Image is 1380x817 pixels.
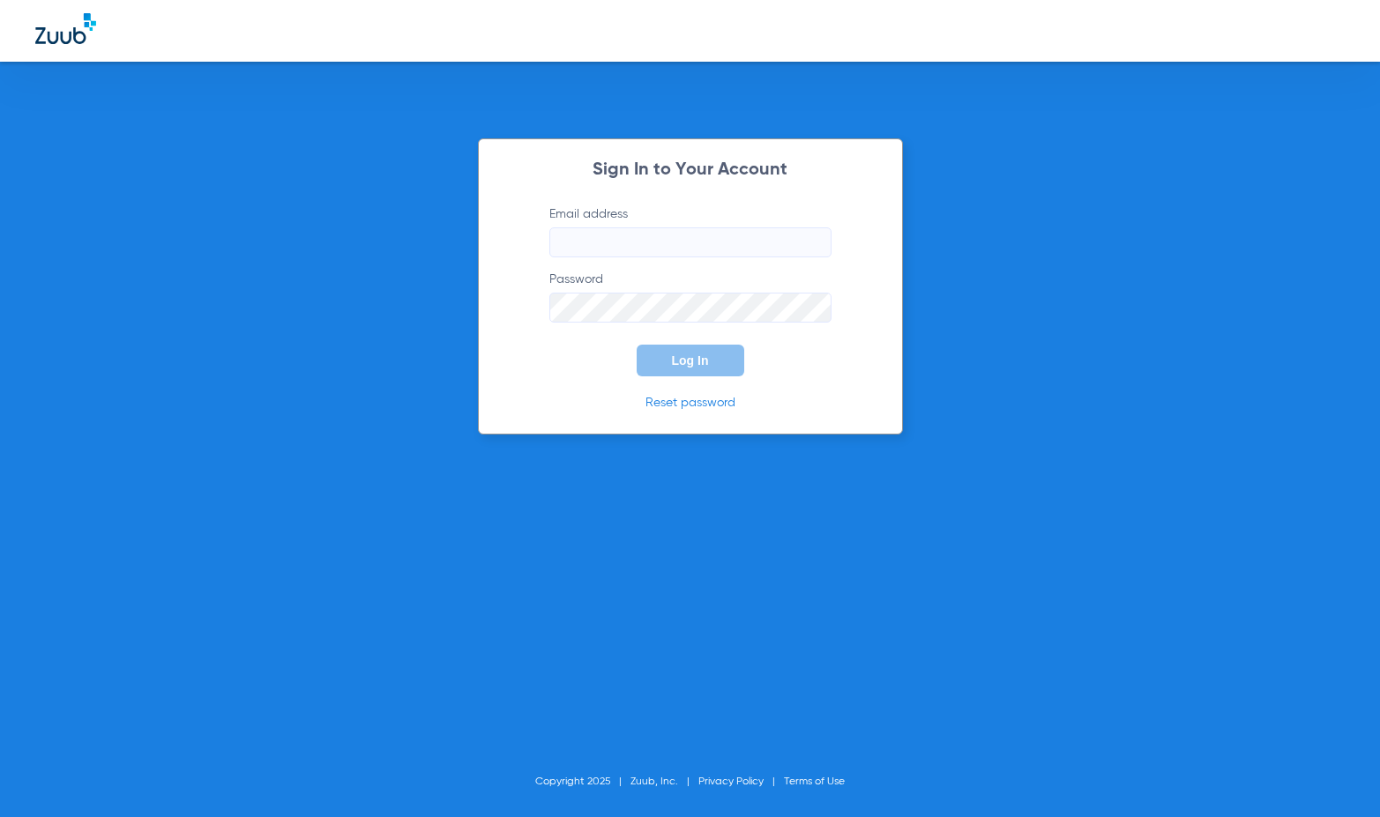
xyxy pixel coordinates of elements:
a: Terms of Use [784,776,845,787]
li: Zuub, Inc. [630,773,698,791]
li: Copyright 2025 [535,773,630,791]
a: Privacy Policy [698,776,764,787]
span: Log In [672,353,709,368]
button: Log In [637,345,744,376]
h2: Sign In to Your Account [523,161,858,179]
input: Password [549,293,832,323]
img: Zuub Logo [35,13,96,44]
label: Password [549,271,832,323]
label: Email address [549,205,832,257]
input: Email address [549,227,832,257]
a: Reset password [645,397,735,409]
